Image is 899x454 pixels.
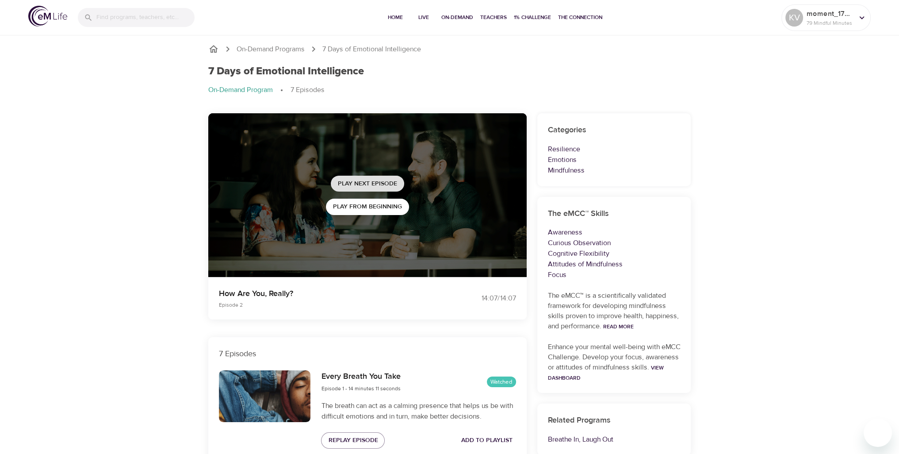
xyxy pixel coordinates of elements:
[548,208,681,220] h6: The eMCC™ Skills
[208,85,691,96] nav: breadcrumb
[487,378,516,386] span: Watched
[785,9,803,27] div: KV
[548,238,681,248] p: Curious Observation
[864,419,892,447] iframe: Button to launch messaging window
[237,44,305,54] a: On-Demand Programs
[548,248,681,259] p: Cognitive Flexibility
[321,385,400,392] span: Episode 1 - 14 minutes 11 seconds
[208,85,273,95] p: On-Demand Program
[548,154,681,165] p: Emotions
[548,414,681,427] h6: Related Programs
[219,288,439,300] p: How Are You, Really?
[461,435,513,446] span: Add to Playlist
[208,65,364,78] h1: 7 Days of Emotional Intelligence
[548,144,681,154] p: Resilience
[333,201,402,212] span: Play from beginning
[548,165,681,176] p: Mindfulness
[208,44,691,54] nav: breadcrumb
[458,432,516,449] button: Add to Playlist
[385,13,406,22] span: Home
[321,370,400,383] h6: Every Breath You Take
[450,293,516,304] div: 14:07 / 14:07
[413,13,434,22] span: Live
[441,13,473,22] span: On-Demand
[548,291,681,331] p: The eMCC™ is a scientifically validated framework for developing mindfulness skills proven to imp...
[28,6,67,27] img: logo
[548,269,681,280] p: Focus
[480,13,507,22] span: Teachers
[322,44,421,54] p: 7 Days of Emotional Intelligence
[331,176,404,192] button: Play Next Episode
[96,8,195,27] input: Find programs, teachers, etc...
[326,199,409,215] button: Play from beginning
[807,19,853,27] p: 79 Mindful Minutes
[219,348,516,360] p: 7 Episodes
[548,227,681,238] p: Awareness
[548,342,681,383] p: Enhance your mental well-being with eMCC Challenge. Develop your focus, awareness or attitudes of...
[603,323,634,330] a: Read More
[514,13,551,22] span: 1% Challenge
[321,400,516,422] p: The breath can act as a calming presence that helps us be with difficult emotions and in turn, ma...
[548,435,613,444] a: Breathe In, Laugh Out
[338,178,397,189] span: Play Next Episode
[219,301,439,309] p: Episode 2
[328,435,378,446] span: Replay Episode
[548,124,681,137] h6: Categories
[291,85,325,95] p: 7 Episodes
[321,432,385,449] button: Replay Episode
[807,8,853,19] p: moment_1755283842
[548,364,664,381] a: View Dashboard
[558,13,602,22] span: The Connection
[548,259,681,269] p: Attitudes of Mindfulness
